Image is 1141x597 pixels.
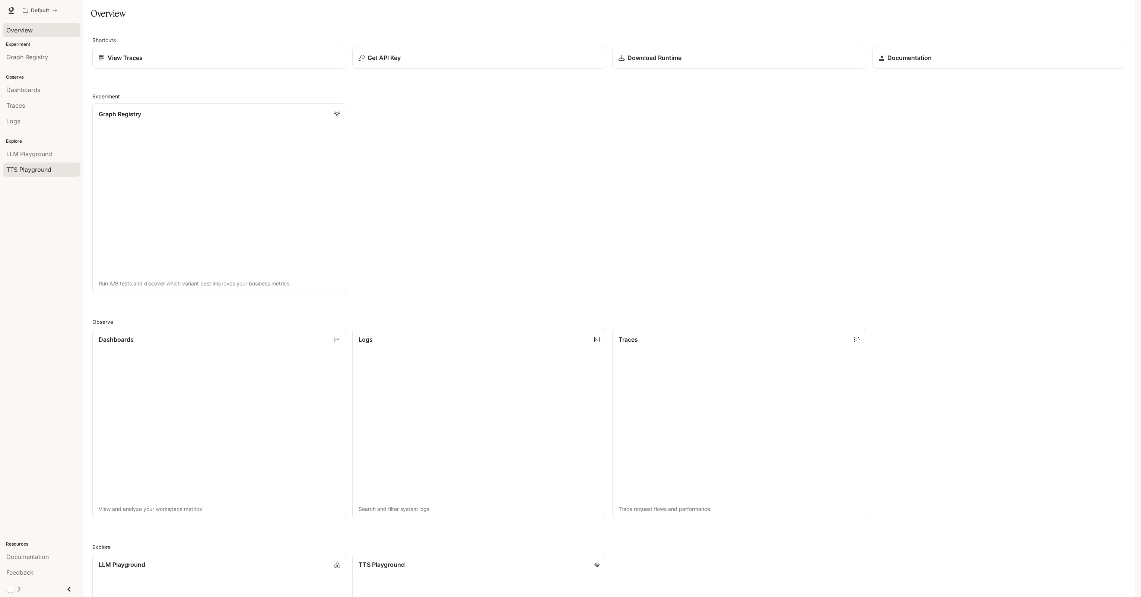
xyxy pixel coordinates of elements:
p: Search and filter system logs [359,505,600,513]
button: All workspaces [19,3,61,18]
a: Documentation [872,47,1126,69]
p: Traces [619,335,638,344]
button: Get API Key [352,47,606,69]
p: Dashboards [99,335,134,344]
h1: Overview [91,6,125,21]
p: Run A/B tests and discover which variant best improves your business metrics [99,280,340,287]
a: TracesTrace request flows and performance [612,329,866,519]
p: Graph Registry [99,110,141,119]
a: Download Runtime [612,47,866,69]
h2: Experiment [92,92,1126,100]
p: View and analyze your workspace metrics [99,505,340,513]
a: DashboardsView and analyze your workspace metrics [92,329,346,519]
a: LogsSearch and filter system logs [352,329,606,519]
p: Get API Key [368,53,401,62]
h2: Explore [92,543,1126,551]
p: Download Runtime [627,53,681,62]
p: TTS Playground [359,560,405,569]
a: Graph RegistryRun A/B tests and discover which variant best improves your business metrics [92,103,346,294]
h2: Observe [92,318,1126,326]
p: Documentation [887,53,932,62]
h2: Shortcuts [92,36,1126,44]
p: LLM Playground [99,560,145,569]
p: Logs [359,335,373,344]
p: View Traces [108,53,143,62]
p: Default [31,7,49,14]
a: View Traces [92,47,346,69]
p: Trace request flows and performance [619,505,860,513]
